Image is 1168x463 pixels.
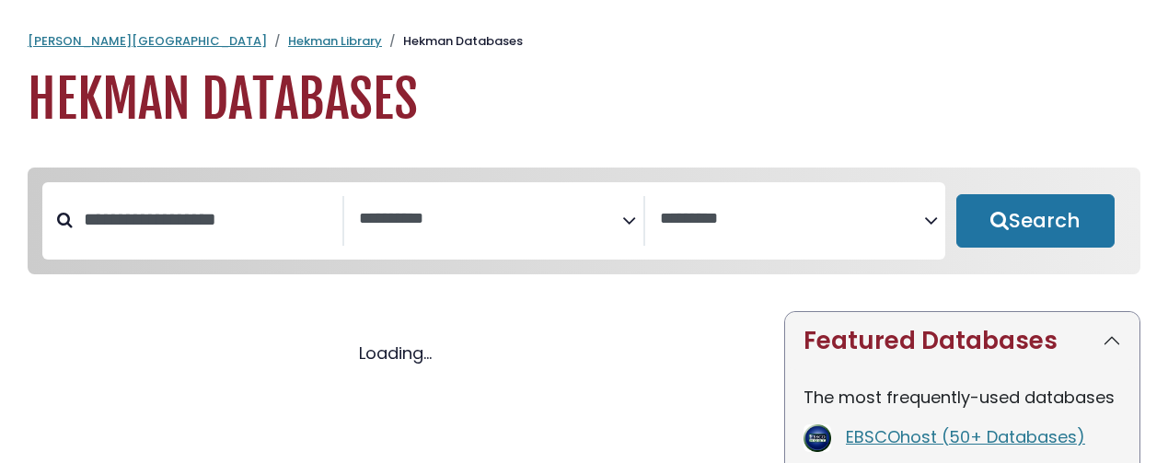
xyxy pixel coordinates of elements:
[28,168,1140,274] nav: Search filters
[846,425,1085,448] a: EBSCOhost (50+ Databases)
[804,385,1121,410] p: The most frequently-used databases
[785,312,1139,370] button: Featured Databases
[382,32,523,51] li: Hekman Databases
[660,210,924,229] textarea: Search
[28,341,762,365] div: Loading...
[28,69,1140,131] h1: Hekman Databases
[288,32,382,50] a: Hekman Library
[28,32,267,50] a: [PERSON_NAME][GEOGRAPHIC_DATA]
[73,204,342,235] input: Search database by title or keyword
[28,32,1140,51] nav: breadcrumb
[956,194,1115,248] button: Submit for Search Results
[359,210,623,229] textarea: Search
